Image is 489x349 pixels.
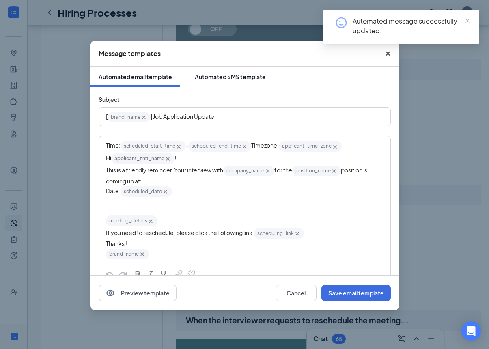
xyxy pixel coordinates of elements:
span: brand_name‌‌‌‌ [108,112,151,122]
span: company_name‌‌‌‌ [223,166,274,176]
div: Edit text [99,137,390,263]
svg: Cross [264,168,271,174]
span: brand_name‌‌‌‌ [106,249,149,259]
button: Save email template [321,285,391,301]
svg: Cross [294,230,301,237]
button: Cancel [276,285,317,301]
svg: Cross [139,251,146,258]
svg: Cross [147,218,154,225]
span: Hi [106,154,111,162]
div: Message templates [99,49,161,58]
svg: Cross [332,143,338,150]
span: Date: [106,187,121,194]
button: Link [172,268,185,280]
button: EyePreview template [99,285,177,301]
svg: Cross [162,188,169,195]
span: close [465,18,470,24]
button: Remove Link [185,268,198,280]
div: Open Intercom Messenger [461,321,481,341]
div: Automated SMS template [195,73,266,81]
span: scheduled_start_time‌‌‌‌ [121,141,185,151]
span: If you need to reschedule, please click the following link. [106,229,254,236]
svg: Cross [331,168,338,174]
svg: Cross [241,143,248,150]
svg: Cross [164,155,171,162]
button: Bold [131,268,144,280]
span: applicant_time_zone‌‌‌‌ [279,141,342,151]
span: position_name‌‌‌‌ [292,166,341,176]
span: This is a friendly reminder. Your interview with [106,166,223,174]
button: Close [377,41,399,67]
span: ] Job Application Update [151,113,214,120]
div: Automated email template [99,73,172,81]
span: scheduling_link‌‌‌‌ [254,228,304,239]
span: scheduled_date‌‌‌‌ [121,186,172,197]
span: [ [106,113,108,120]
span: Thanks ! [106,240,127,247]
span: meeting_details‌‌‌‌ [106,215,157,226]
span: ! [174,154,176,162]
button: Italic [144,268,157,280]
button: Redo [116,268,129,280]
span: Subject [99,96,120,103]
span: applicant_first_name‌‌‌‌ [111,153,174,164]
button: Undo [103,268,116,280]
svg: Cross [175,143,182,150]
div: Automated message successfully updated. [353,16,470,36]
svg: Cross [140,114,147,121]
svg: Cross [383,49,393,58]
span: Time: [106,142,121,149]
svg: HappyFace [335,16,348,29]
span: for the [274,166,292,174]
button: Underline [157,268,170,280]
div: Edit text [99,108,390,125]
span: - [185,142,188,149]
span: scheduled_end_time‌‌‌‌ [188,141,251,151]
svg: Eye [106,288,115,298]
span: Timezone: [251,142,279,149]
